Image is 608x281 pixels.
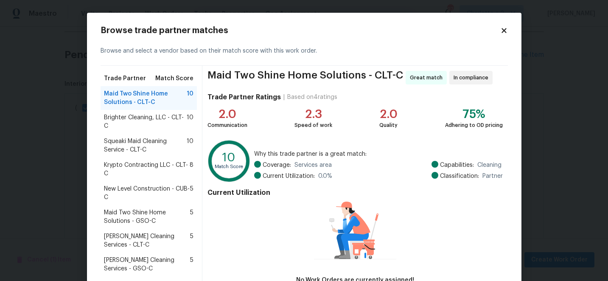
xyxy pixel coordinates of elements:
text: Match Score [215,164,244,169]
span: Great match [410,73,446,82]
span: Trade Partner [104,74,146,83]
div: Communication [207,121,247,129]
h4: Current Utilization [207,188,502,197]
span: 8 [190,161,193,178]
span: Classification: [440,172,479,180]
div: 2.3 [294,110,332,118]
span: [PERSON_NAME] Cleaning Services - CLT-C [104,232,191,249]
span: In compliance [454,73,492,82]
div: Speed of work [294,121,332,129]
span: 5 [190,232,193,249]
text: 10 [223,152,236,163]
span: Maid Two Shine Home Solutions - GSO-C [104,208,191,225]
span: New Level Construction - CUB-C [104,185,191,202]
span: Brighter Cleaning, LLC - CLT-C [104,113,187,130]
span: [PERSON_NAME] Cleaning Services - GSO-C [104,256,191,273]
div: 2.0 [207,110,247,118]
div: Adhering to OD pricing [445,121,503,129]
span: Maid Two Shine Home Solutions - CLT-C [104,90,187,107]
span: 10 [187,137,193,154]
span: Krypto Contracting LLC - CLT-C [104,161,190,178]
span: Capabilities: [440,161,474,169]
span: Partner [482,172,503,180]
div: 75% [445,110,503,118]
div: 2.0 [379,110,398,118]
span: Services area [294,161,332,169]
span: Why this trade partner is a great match: [254,150,503,158]
div: Quality [379,121,398,129]
span: 5 [190,256,193,273]
h4: Trade Partner Ratings [207,93,281,101]
span: 0.0 % [318,172,332,180]
span: Current Utilization: [263,172,315,180]
span: Squeaki Maid Cleaning Service - CLT-C [104,137,187,154]
h2: Browse trade partner matches [101,26,500,35]
span: Maid Two Shine Home Solutions - CLT-C [207,71,403,84]
span: Match Score [155,74,193,83]
span: Cleaning [477,161,502,169]
div: | [281,93,287,101]
span: Coverage: [263,161,291,169]
span: 10 [187,113,193,130]
div: Based on 4 ratings [287,93,337,101]
span: 10 [187,90,193,107]
span: 5 [190,208,193,225]
div: Browse and select a vendor based on their match score with this work order. [101,37,508,66]
span: 5 [190,185,193,202]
